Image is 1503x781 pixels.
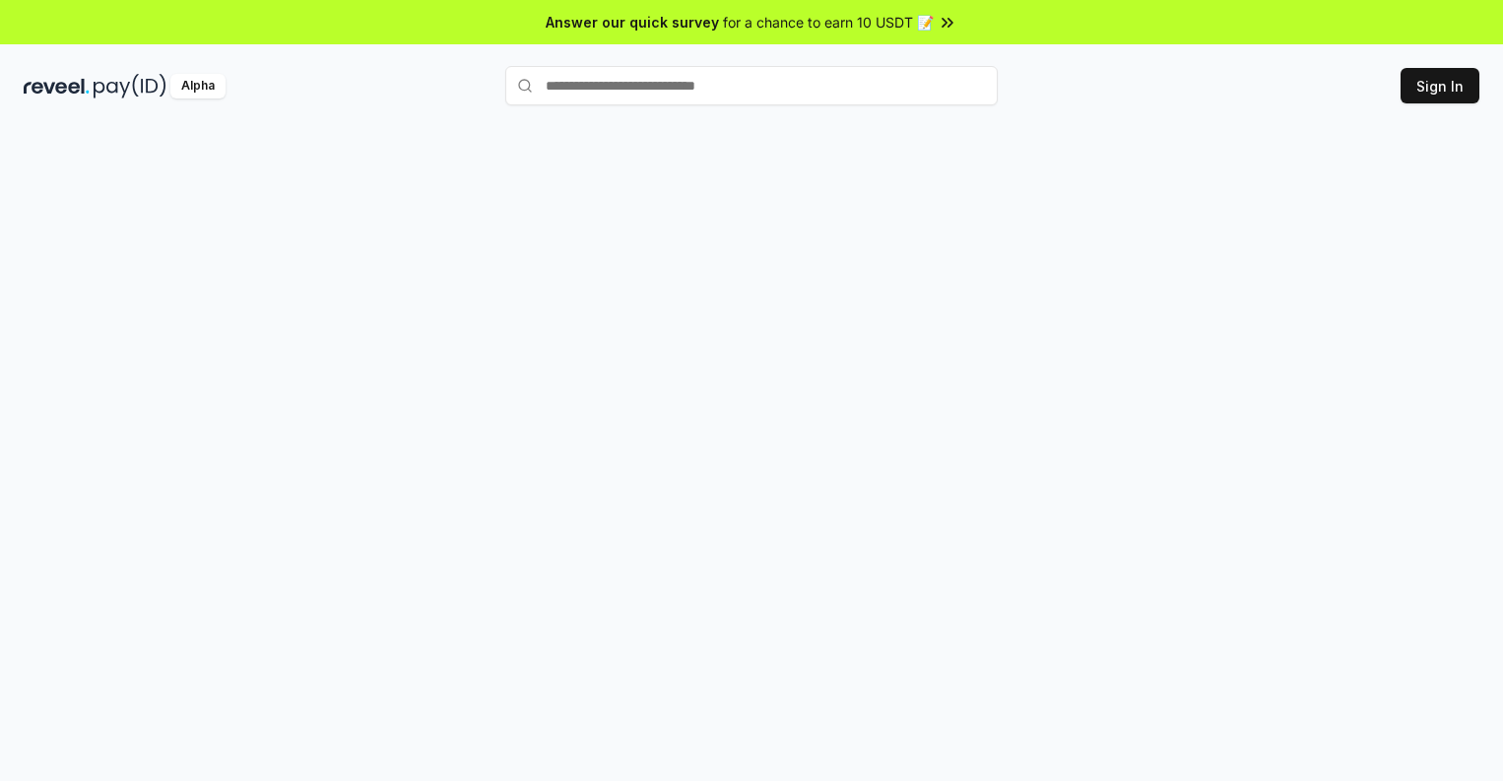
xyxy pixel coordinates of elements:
[1401,68,1479,103] button: Sign In
[170,74,226,98] div: Alpha
[546,12,719,33] span: Answer our quick survey
[723,12,934,33] span: for a chance to earn 10 USDT 📝
[24,74,90,98] img: reveel_dark
[94,74,166,98] img: pay_id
